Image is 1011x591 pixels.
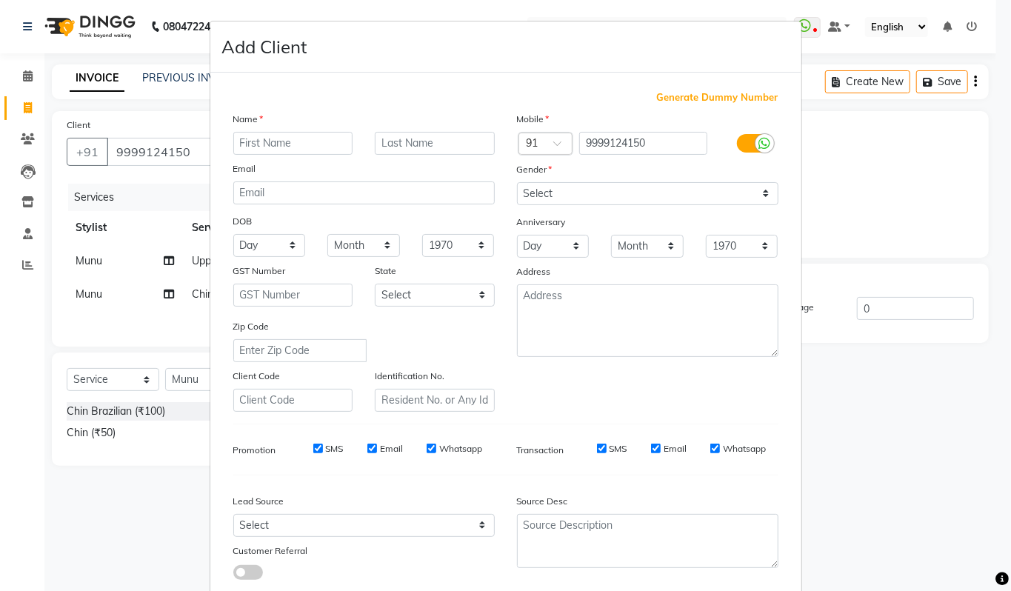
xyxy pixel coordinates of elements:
input: Mobile [579,132,707,155]
label: SMS [326,442,344,455]
label: Mobile [517,113,550,126]
label: Address [517,265,551,278]
label: Email [380,442,403,455]
span: Generate Dummy Number [657,90,778,105]
label: Promotion [233,444,276,457]
h4: Add Client [222,33,307,60]
input: Email [233,181,495,204]
label: Identification No. [375,370,444,383]
label: Email [664,442,687,455]
input: Resident No. or Any Id [375,389,495,412]
label: Whatsapp [439,442,482,455]
label: GST Number [233,264,286,278]
input: Last Name [375,132,495,155]
label: Name [233,113,264,126]
label: Transaction [517,444,564,457]
label: DOB [233,215,253,228]
input: Enter Zip Code [233,339,367,362]
label: State [375,264,396,278]
label: Client Code [233,370,281,383]
label: Lead Source [233,495,284,508]
label: Gender [517,163,553,176]
label: Source Desc [517,495,568,508]
input: Client Code [233,389,353,412]
label: Anniversary [517,216,566,229]
label: Zip Code [233,320,270,333]
label: SMS [610,442,627,455]
label: Email [233,162,256,176]
input: GST Number [233,284,353,307]
input: First Name [233,132,353,155]
label: Customer Referral [233,544,308,558]
label: Whatsapp [723,442,766,455]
